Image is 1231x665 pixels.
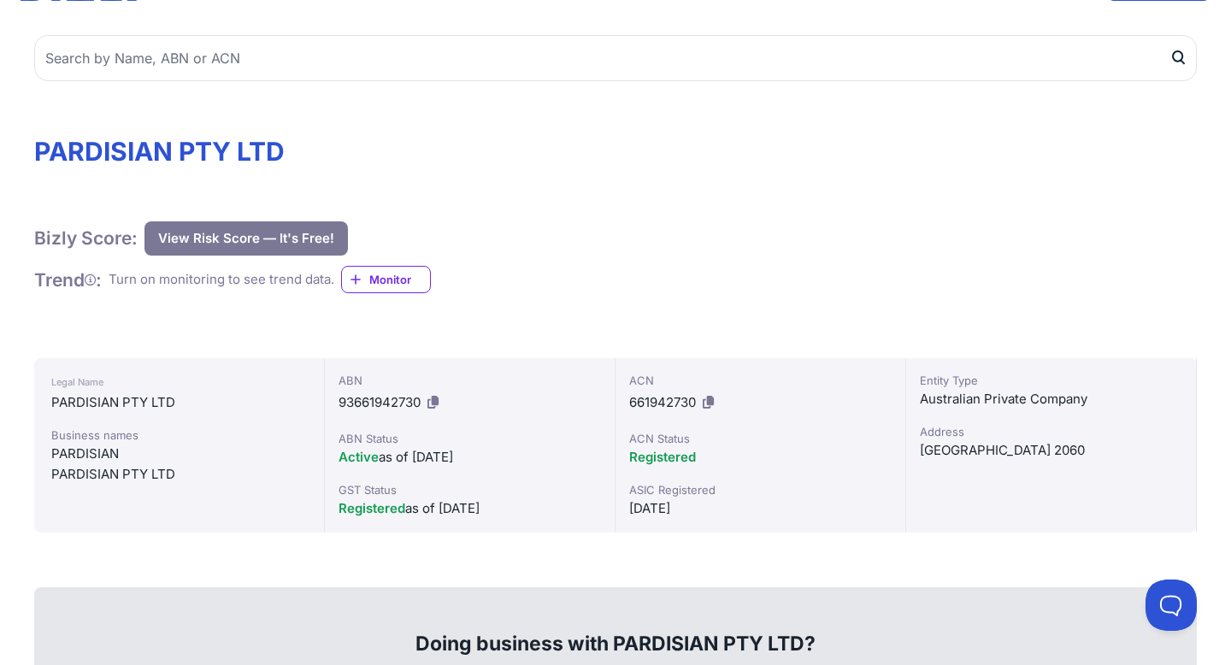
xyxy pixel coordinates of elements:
h1: Bizly Score: [34,227,138,250]
button: View Risk Score — It's Free! [144,221,348,256]
div: [GEOGRAPHIC_DATA] 2060 [920,440,1182,461]
span: Registered [339,500,405,516]
div: ASIC Registered [629,481,892,498]
div: [DATE] [629,498,892,519]
div: PARDISIAN PTY LTD [51,392,307,413]
div: Turn on monitoring to see trend data. [109,270,334,290]
a: Monitor [341,266,431,293]
span: Registered [629,449,696,465]
input: Search by Name, ABN or ACN [34,35,1197,81]
div: ABN [339,372,601,389]
iframe: Toggle Customer Support [1146,580,1197,631]
div: Australian Private Company [920,389,1182,409]
div: Legal Name [51,372,307,392]
div: Business names [51,427,307,444]
span: 93661942730 [339,394,421,410]
div: GST Status [339,481,601,498]
div: as of [DATE] [339,447,601,468]
span: Monitor [369,271,430,288]
div: PARDISIAN PTY LTD [51,464,307,485]
h1: Trend : [34,268,102,291]
div: ACN [629,372,892,389]
div: as of [DATE] [339,498,601,519]
div: PARDISIAN [51,444,307,464]
span: Active [339,449,379,465]
div: Entity Type [920,372,1182,389]
div: Address [920,423,1182,440]
h1: PARDISIAN PTY LTD [34,136,1197,167]
span: 661942730 [629,394,696,410]
div: ACN Status [629,430,892,447]
div: Doing business with PARDISIAN PTY LTD? [53,603,1178,657]
div: ABN Status [339,430,601,447]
